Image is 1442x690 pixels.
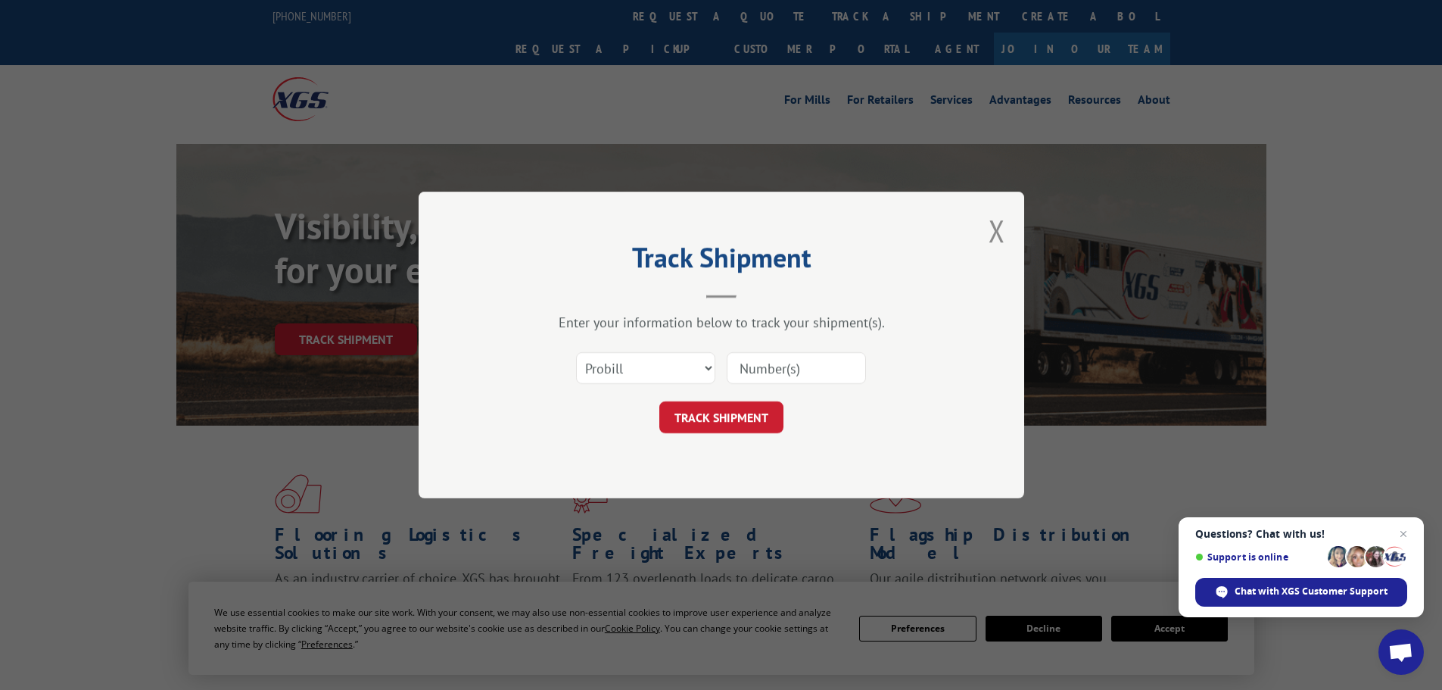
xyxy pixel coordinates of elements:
[494,247,948,276] h2: Track Shipment
[989,211,1005,251] button: Close modal
[1195,528,1407,540] span: Questions? Chat with us!
[1195,551,1322,563] span: Support is online
[727,352,866,384] input: Number(s)
[494,314,948,331] div: Enter your information below to track your shipment(s).
[1235,585,1387,598] span: Chat with XGS Customer Support
[1195,578,1407,607] div: Chat with XGS Customer Support
[659,401,783,433] button: TRACK SHIPMENT
[1378,629,1424,675] div: Open chat
[1394,525,1412,543] span: Close chat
